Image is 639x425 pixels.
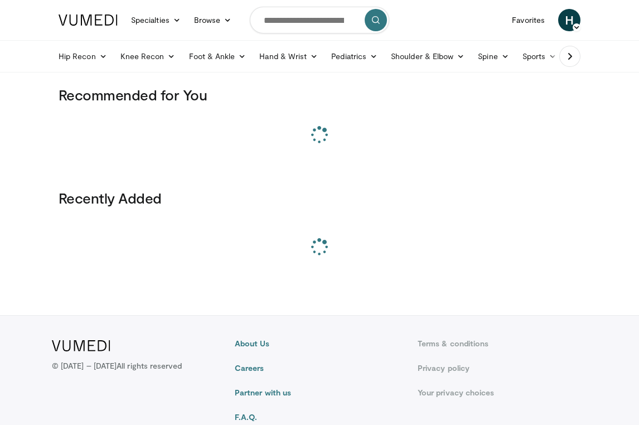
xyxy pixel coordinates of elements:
a: Your privacy choices [418,387,587,398]
a: Privacy policy [418,363,587,374]
a: Favorites [505,9,551,31]
a: About Us [235,338,404,349]
img: VuMedi Logo [52,340,110,351]
a: Careers [235,363,404,374]
a: Hand & Wrist [253,45,325,67]
a: Terms & conditions [418,338,587,349]
a: Hip Recon [52,45,114,67]
span: All rights reserved [117,361,182,370]
a: Shoulder & Elbow [384,45,471,67]
a: F.A.Q. [235,412,404,423]
a: Browse [187,9,239,31]
img: VuMedi Logo [59,15,118,26]
a: Foot & Ankle [182,45,253,67]
a: Knee Recon [114,45,182,67]
a: Partner with us [235,387,404,398]
h3: Recommended for You [59,86,580,104]
h3: Recently Added [59,189,580,207]
a: Pediatrics [325,45,384,67]
input: Search topics, interventions [250,7,389,33]
p: © [DATE] – [DATE] [52,360,182,371]
a: Spine [471,45,515,67]
a: Specialties [124,9,187,31]
a: Sports [516,45,564,67]
a: H [558,9,580,31]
